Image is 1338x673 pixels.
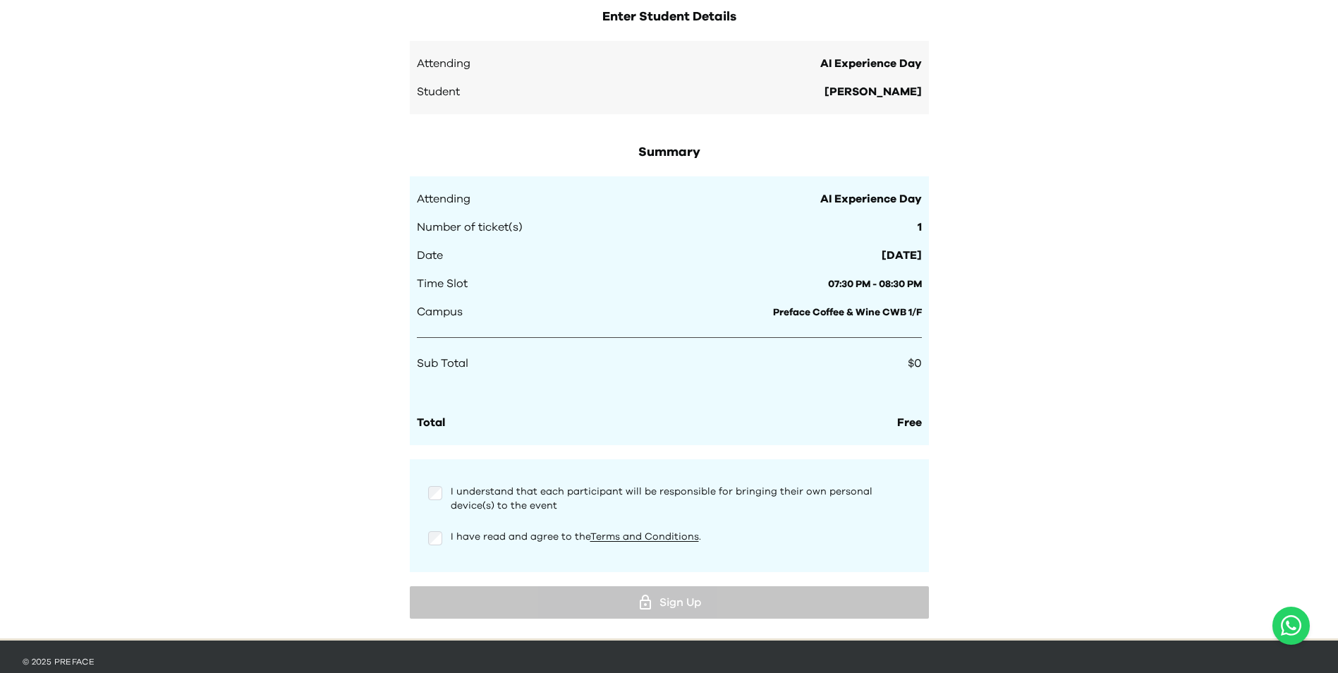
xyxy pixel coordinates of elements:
[820,55,922,72] span: AI Experience Day
[417,355,468,372] span: Sub Total
[417,417,445,428] span: Total
[417,55,470,72] span: Attending
[417,303,463,320] span: Campus
[417,83,460,100] span: Student
[417,275,468,292] span: Time Slot
[897,414,922,431] div: Free
[451,487,872,511] span: I understand that each participant will be responsible for bringing their own personal device(s) ...
[23,656,1315,667] p: © 2025 Preface
[410,7,929,27] h2: Enter Student Details
[1272,607,1310,645] a: Chat with us on WhatsApp
[417,190,470,207] span: Attending
[1272,607,1310,645] button: Open WhatsApp chat
[417,247,443,264] span: Date
[882,247,922,264] span: [DATE]
[451,532,701,542] span: I have read and agree to the .
[773,308,922,317] span: Preface Coffee & Wine CWB 1/F
[820,190,922,207] span: AI Experience Day
[918,219,922,236] span: 1
[828,279,922,289] span: 07:30 PM - 08:30 PM
[908,358,922,369] span: $0
[590,532,699,542] a: Terms and Conditions
[417,219,523,236] span: Number of ticket(s)
[825,83,922,100] div: [PERSON_NAME]
[410,586,929,619] button: Sign Up
[421,592,918,613] div: Sign Up
[410,143,929,162] h2: Summary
